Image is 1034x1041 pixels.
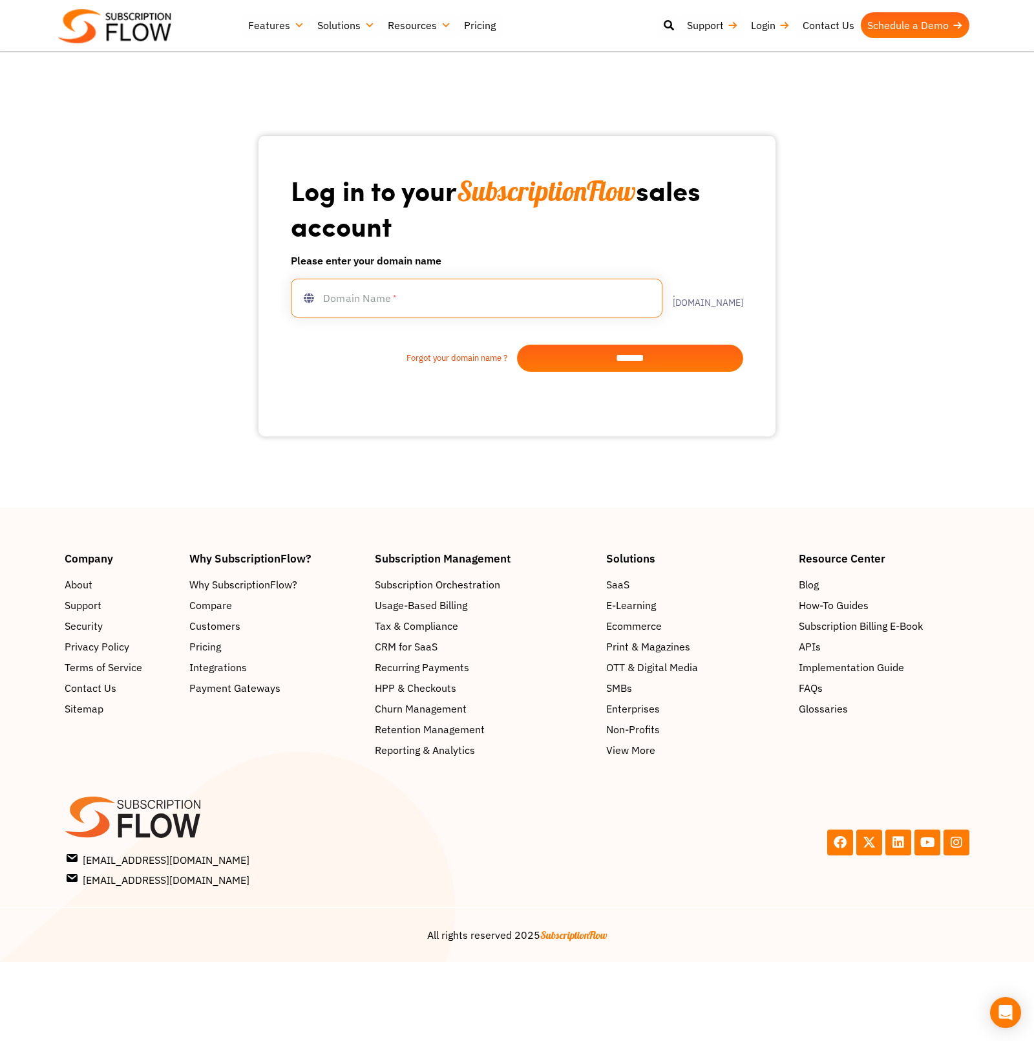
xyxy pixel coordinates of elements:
a: Enterprises [606,701,786,716]
span: [EMAIL_ADDRESS][DOMAIN_NAME] [67,871,249,888]
h4: Company [65,553,176,564]
span: Enterprises [606,701,660,716]
a: Tax & Compliance [375,618,593,634]
a: Login [744,12,796,38]
span: Usage-Based Billing [375,597,467,613]
span: CRM for SaaS [375,639,438,654]
a: FAQs [799,680,969,696]
span: Implementation Guide [799,660,904,675]
a: Pricing [189,639,363,654]
a: Security [65,618,176,634]
span: Payment Gateways [189,680,280,696]
a: E-Learning [606,597,786,613]
h4: Subscription Management [375,553,593,564]
span: E-Learning [606,597,656,613]
span: Subscription Billing E-Book [799,618,923,634]
a: Payment Gateways [189,680,363,696]
span: Pricing [189,639,221,654]
span: Security [65,618,103,634]
span: Subscription Orchestration [375,577,500,592]
span: Integrations [189,660,247,675]
a: Ecommerce [606,618,786,634]
a: Terms of Service [65,660,176,675]
span: SubscriptionFlow [457,174,636,208]
span: Churn Management [375,701,467,716]
a: SMBs [606,680,786,696]
div: Open Intercom Messenger [990,997,1021,1028]
span: Terms of Service [65,660,142,675]
a: Glossaries [799,701,969,716]
a: Forgot your domain name ? [291,352,517,365]
a: [EMAIL_ADDRESS][DOMAIN_NAME] [67,871,513,888]
a: Subscription Billing E-Book [799,618,969,634]
h6: Please enter your domain name [291,253,743,268]
a: Non-Profits [606,722,786,737]
span: Privacy Policy [65,639,129,654]
span: Sitemap [65,701,103,716]
span: Tax & Compliance [375,618,458,634]
h4: Solutions [606,553,786,564]
span: View More [606,742,655,758]
span: Recurring Payments [375,660,469,675]
a: OTT & Digital Media [606,660,786,675]
a: Privacy Policy [65,639,176,654]
a: Retention Management [375,722,593,737]
span: Customers [189,618,240,634]
a: Pricing [458,12,502,38]
span: SMBs [606,680,632,696]
span: Retention Management [375,722,485,737]
label: .[DOMAIN_NAME] [662,289,743,307]
a: About [65,577,176,592]
span: OTT & Digital Media [606,660,698,675]
a: Why SubscriptionFlow? [189,577,363,592]
span: Why SubscriptionFlow? [189,577,297,592]
a: Customers [189,618,363,634]
a: SaaS [606,577,786,592]
span: Blog [799,577,819,592]
a: Contact Us [65,680,176,696]
span: Compare [189,597,232,613]
span: How-To Guides [799,597,869,613]
span: Print & Magazines [606,639,690,654]
a: Recurring Payments [375,660,593,675]
a: APIs [799,639,969,654]
a: [EMAIL_ADDRESS][DOMAIN_NAME] [67,851,513,868]
span: SubscriptionFlow [540,928,607,941]
a: CRM for SaaS [375,639,593,654]
center: All rights reserved 2025 [65,927,969,943]
h4: Why SubscriptionFlow? [189,553,363,564]
span: Contact Us [65,680,116,696]
a: Blog [799,577,969,592]
a: Solutions [311,12,381,38]
h4: Resource Center [799,553,969,564]
span: [EMAIL_ADDRESS][DOMAIN_NAME] [67,851,249,868]
a: Support [681,12,744,38]
a: Integrations [189,660,363,675]
span: Ecommerce [606,618,662,634]
img: SF-logo [65,797,200,838]
a: Resources [381,12,458,38]
span: Support [65,597,101,613]
a: Implementation Guide [799,660,969,675]
span: Reporting & Analytics [375,742,475,758]
a: View More [606,742,786,758]
a: Sitemap [65,701,176,716]
span: APIs [799,639,821,654]
a: Churn Management [375,701,593,716]
span: Non-Profits [606,722,660,737]
a: Compare [189,597,363,613]
a: Usage-Based Billing [375,597,593,613]
a: Print & Magazines [606,639,786,654]
a: Subscription Orchestration [375,577,593,592]
a: Contact Us [796,12,861,38]
a: Schedule a Demo [861,12,969,38]
span: FAQs [799,680,823,696]
span: Glossaries [799,701,848,716]
span: About [65,577,92,592]
span: SaaS [606,577,629,592]
a: Support [65,597,176,613]
a: How-To Guides [799,597,969,613]
img: Subscriptionflow [58,9,171,43]
a: Features [242,12,311,38]
span: HPP & Checkouts [375,680,456,696]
